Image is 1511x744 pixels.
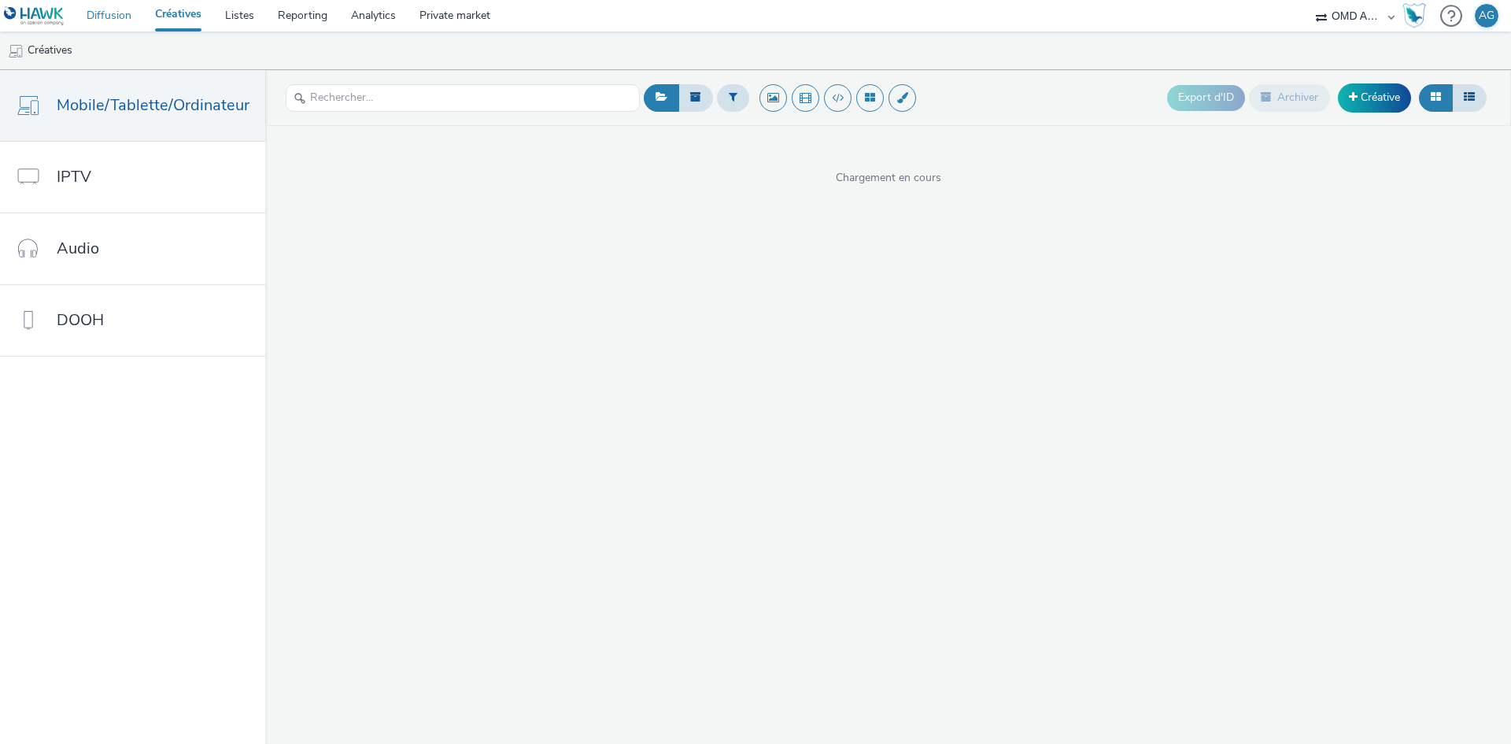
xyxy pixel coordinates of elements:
a: Créative [1338,83,1411,112]
span: DOOH [57,309,104,331]
div: AG [1479,4,1494,28]
button: Archiver [1249,84,1330,111]
span: Mobile/Tablette/Ordinateur [57,94,249,117]
img: mobile [8,43,24,59]
span: Chargement en cours [265,170,1511,186]
img: Hawk Academy [1402,3,1426,28]
span: IPTV [57,165,91,188]
input: Rechercher... [286,84,640,112]
button: Export d'ID [1167,85,1245,110]
a: Hawk Academy [1402,3,1432,28]
button: Liste [1452,84,1487,111]
button: Grille [1419,84,1453,111]
span: Audio [57,237,99,260]
img: undefined Logo [4,6,65,26]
